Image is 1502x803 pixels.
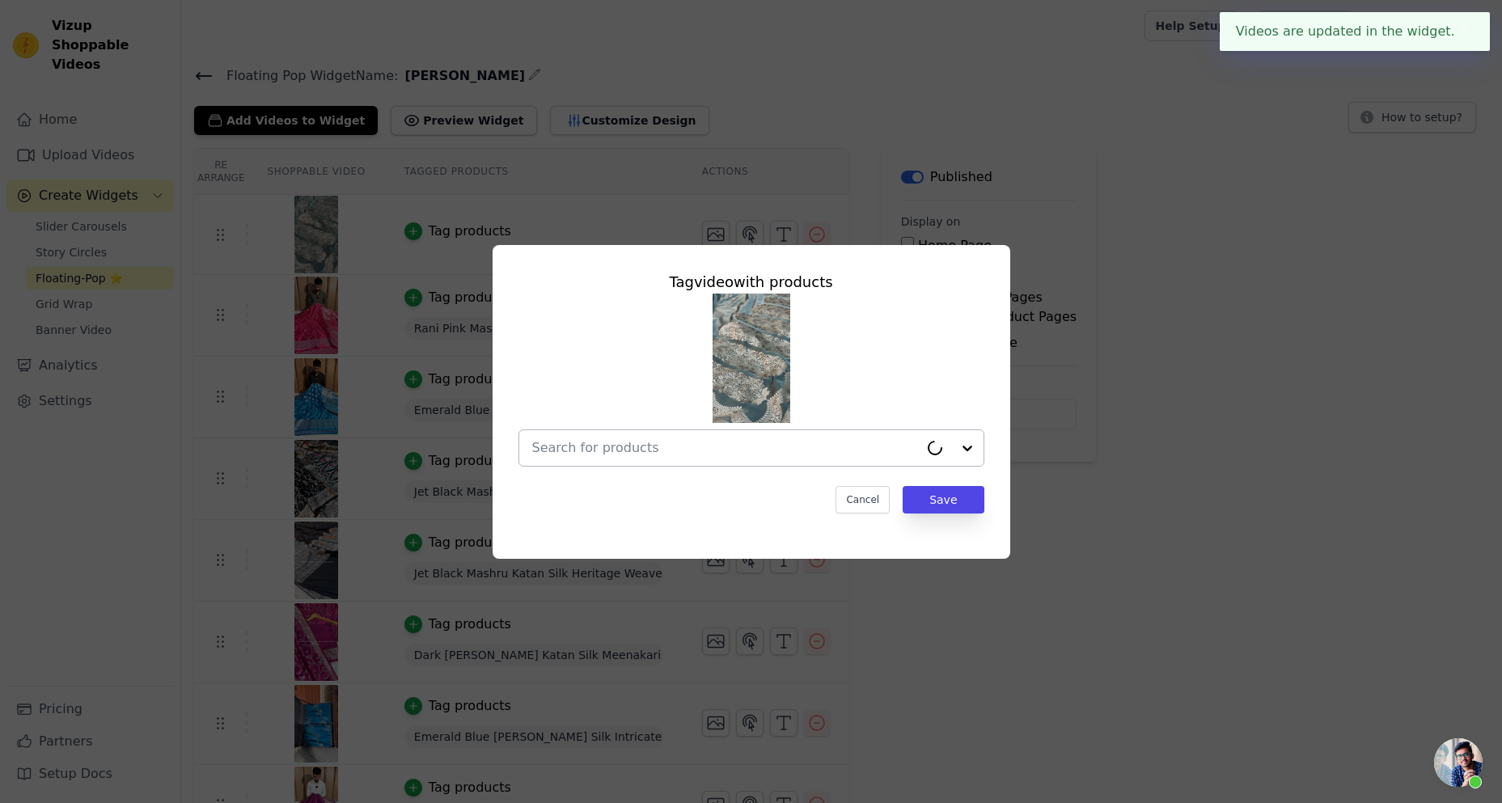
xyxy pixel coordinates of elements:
[1220,12,1490,51] div: Videos are updated in the widget.
[518,271,984,294] div: Tag video with products
[836,486,890,513] button: Cancel
[713,294,790,423] img: reel-preview-usee-shop-app.myshopify.com-3697998643082424631_55472757453.jpeg
[903,486,984,513] button: Save
[1455,22,1474,41] button: Close
[1434,738,1483,787] a: Open chat
[532,438,919,458] input: Search for products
